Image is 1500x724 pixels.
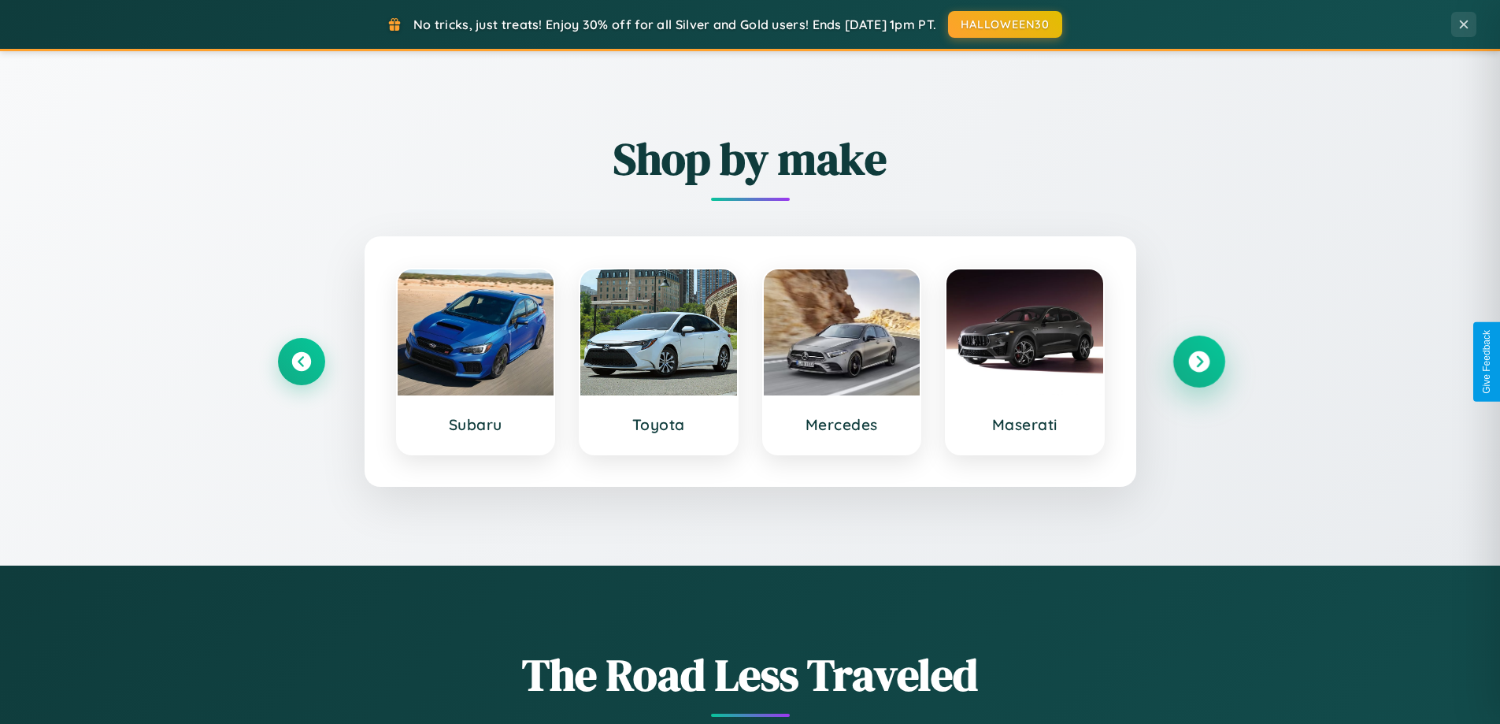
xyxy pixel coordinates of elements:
div: Give Feedback [1481,330,1492,394]
button: HALLOWEEN30 [948,11,1062,38]
h3: Toyota [596,415,721,434]
span: No tricks, just treats! Enjoy 30% off for all Silver and Gold users! Ends [DATE] 1pm PT. [413,17,936,32]
h3: Subaru [413,415,539,434]
h3: Maserati [962,415,1087,434]
h3: Mercedes [780,415,905,434]
h2: Shop by make [278,128,1223,189]
h1: The Road Less Traveled [278,644,1223,705]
